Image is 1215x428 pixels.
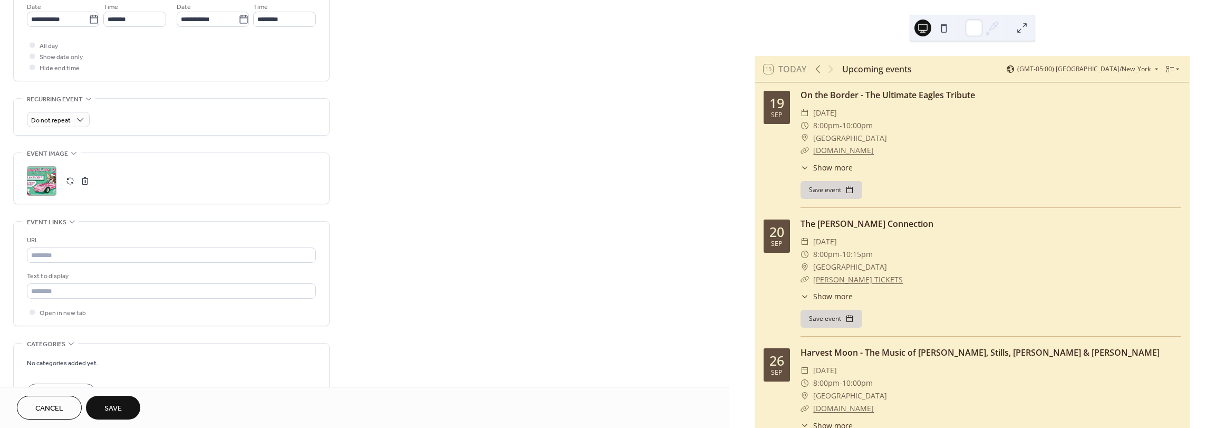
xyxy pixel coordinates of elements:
button: ​Show more [801,291,853,302]
span: Categories [27,339,65,350]
div: ​ [801,377,809,389]
span: [DATE] [813,235,837,248]
div: ​ [801,402,809,415]
span: [GEOGRAPHIC_DATA] [813,389,887,402]
span: Do not repeat [31,115,71,127]
span: Open in new tab [40,308,86,319]
span: (GMT-05:00) [GEOGRAPHIC_DATA]/New_York [1017,66,1151,72]
span: 10:00pm [842,119,873,132]
span: - [840,377,842,389]
a: [DOMAIN_NAME] [813,145,874,155]
span: Save [104,403,122,414]
div: Sep [771,369,783,376]
div: ​ [801,291,809,302]
span: [GEOGRAPHIC_DATA] [813,261,887,273]
span: 8:00pm [813,377,840,389]
div: ​ [801,144,809,157]
span: - [840,119,842,132]
span: Date [177,2,191,13]
div: 20 [769,225,784,239]
span: [DATE] [813,107,837,119]
span: [GEOGRAPHIC_DATA] [813,132,887,145]
div: ​ [801,261,809,273]
span: Recurring event [27,94,83,105]
div: Upcoming events [842,63,912,75]
span: Time [103,2,118,13]
button: ​Show more [801,162,853,173]
button: Save event [801,181,862,199]
span: Show more [813,162,853,173]
button: Add Category [27,384,95,401]
button: Cancel [17,396,82,420]
div: Text to display [27,271,314,282]
a: The [PERSON_NAME] Connection [801,218,933,230]
span: Event links [27,217,66,228]
div: ; [27,166,56,196]
div: Sep [771,112,783,119]
span: [DATE] [813,364,837,377]
span: 10:00pm [842,377,873,389]
span: - [840,248,842,261]
div: 19 [769,97,784,110]
span: 8:00pm [813,119,840,132]
span: All day [40,41,58,52]
div: 26 [769,354,784,367]
span: Event image [27,148,68,159]
div: ​ [801,248,809,261]
span: Hide end time [40,63,80,74]
div: ​ [801,389,809,402]
span: 10:15pm [842,248,873,261]
button: Save [86,396,140,420]
span: Show more [813,291,853,302]
span: Cancel [35,403,63,414]
a: [DOMAIN_NAME] [813,403,874,413]
span: Date [27,2,41,13]
div: ​ [801,132,809,145]
div: ​ [801,119,809,132]
button: Save event [801,310,862,328]
div: ​ [801,107,809,119]
span: No categories added yet. [27,358,98,369]
a: On the Border - The Ultimate Eagles Tribute [801,89,975,101]
span: 8:00pm [813,248,840,261]
div: ​ [801,162,809,173]
span: Time [253,2,268,13]
div: Sep [771,241,783,248]
span: Show date only [40,52,83,63]
a: [PERSON_NAME] TICKETS [813,274,903,284]
div: URL [27,235,314,246]
div: ​ [801,273,809,286]
div: ​ [801,235,809,248]
div: ​ [801,364,809,377]
a: Harvest Moon - The Music of [PERSON_NAME], Stills, [PERSON_NAME] & [PERSON_NAME] [801,347,1160,358]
